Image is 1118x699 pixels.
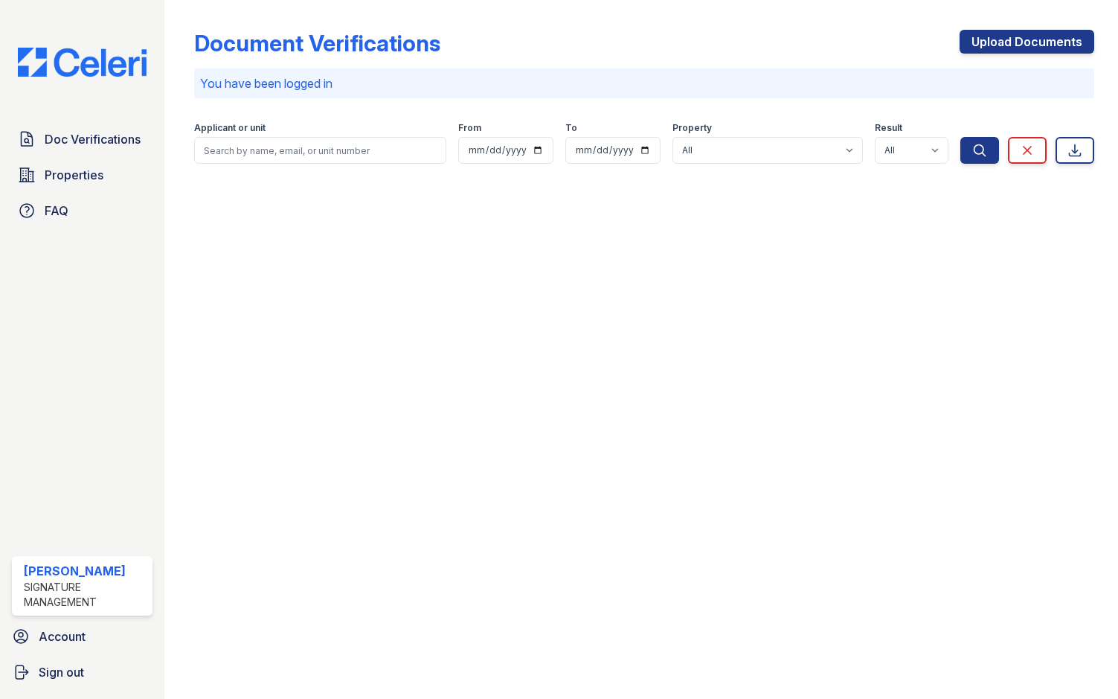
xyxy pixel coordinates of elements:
[194,137,446,164] input: Search by name, email, or unit number
[458,122,481,134] label: From
[24,580,147,610] div: Signature Management
[875,122,902,134] label: Result
[565,122,577,134] label: To
[194,30,440,57] div: Document Verifications
[672,122,712,134] label: Property
[194,122,266,134] label: Applicant or unit
[6,657,158,687] a: Sign out
[12,124,152,154] a: Doc Verifications
[960,30,1094,54] a: Upload Documents
[200,74,1088,92] p: You have been logged in
[45,202,68,220] span: FAQ
[39,628,86,645] span: Account
[45,130,141,148] span: Doc Verifications
[45,166,103,184] span: Properties
[24,562,147,580] div: [PERSON_NAME]
[6,48,158,77] img: CE_Logo_Blue-a8612792a0a2168367f1c8372b55b34899dd931a85d93a1a3d3e32e68fde9ad4.png
[12,196,152,226] a: FAQ
[12,160,152,190] a: Properties
[6,622,158,651] a: Account
[39,663,84,681] span: Sign out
